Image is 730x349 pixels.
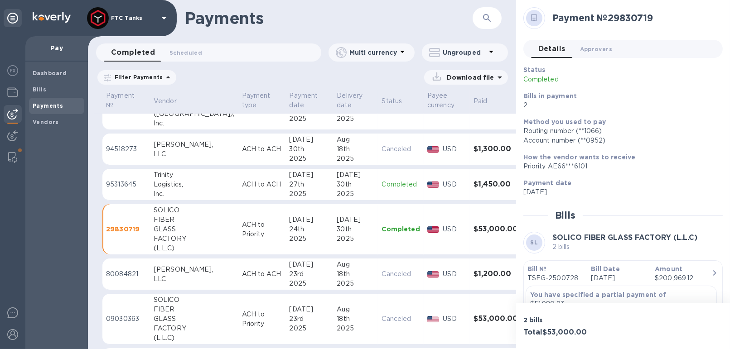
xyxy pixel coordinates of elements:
img: USD [427,316,440,322]
p: 09030363 [106,314,146,324]
div: 2025 [289,114,329,124]
div: Aug [337,135,374,144]
span: Delivery date [337,91,374,110]
p: USD [443,225,466,234]
div: FACTORY [154,324,235,333]
h3: Total $53,000.00 [523,328,619,337]
img: USD [427,182,440,188]
div: Priority AE66***6101 [523,162,715,171]
div: 18th [337,269,374,279]
p: 94518273 [106,144,146,154]
h3: $1,450.00 [474,180,518,189]
b: Bill Date [591,265,619,273]
p: USD [443,314,466,324]
div: 2025 [337,114,374,124]
div: 2025 [337,324,374,333]
p: Pay [33,43,81,53]
div: Routing number (**1066) [523,126,715,136]
p: 2 bills [552,242,697,252]
div: [DATE] [289,215,329,225]
span: Paid [474,96,499,106]
div: GLASS [154,225,235,234]
div: 2025 [337,189,374,199]
div: 2025 [289,234,329,244]
p: Canceled [382,144,420,154]
p: Download file [443,73,494,82]
div: $200,969.12 [655,273,711,283]
div: [PERSON_NAME], [154,265,235,274]
span: Payment № [106,91,146,110]
div: FACTORY [154,234,235,244]
b: Amount [655,265,682,273]
p: ACH to Priority [242,220,282,239]
p: Delivery date [337,91,363,110]
p: Filter Payments [111,73,163,81]
span: Vendor [154,96,189,106]
span: Completed [111,46,155,59]
div: 2025 [289,279,329,288]
div: 27th [289,180,329,189]
b: You have specified a partial payment of [530,291,667,298]
div: Inc. [154,119,235,128]
p: 2 [523,100,715,110]
b: How the vendor wants to receive [523,153,636,161]
div: [DATE] [289,260,329,269]
div: LLC [154,149,235,159]
h2: Bills [555,210,575,221]
p: Canceled [382,269,420,279]
p: ACH to Priority [242,310,282,329]
h3: $1,200.00 [474,270,518,278]
b: Payments [33,102,63,109]
b: Payment date [523,179,572,186]
b: Bills in payment [523,92,577,100]
div: Unpin categories [4,9,22,27]
div: SOLICO [154,206,235,215]
img: Wallets [7,87,18,98]
p: Ungrouped [443,48,486,57]
p: TSFG-2500728 [527,273,584,283]
div: [DATE] [289,170,329,180]
div: 2025 [289,189,329,199]
p: $51,980.93 [530,299,712,309]
div: 23rd [289,314,329,324]
p: 29830719 [106,225,146,234]
h2: Payment № 29830719 [552,12,715,24]
b: SOLICO FIBER GLASS FACTORY (L.L.C) [552,233,697,242]
h3: $1,300.00 [474,145,518,153]
div: 23rd [289,269,329,279]
span: Scheduled [169,48,202,57]
span: Payee currency [427,91,466,110]
span: Status [382,96,414,106]
div: Logistics, [154,180,235,189]
div: 2025 [337,154,374,163]
button: Bill №TSFG-2500728Bill Date[DATE]Amount$200,969.12You have specified a partial payment of$51,980.93 [523,260,723,341]
div: Aug [337,305,374,314]
p: Completed [523,75,652,84]
div: 2025 [289,324,329,333]
img: USD [427,226,440,233]
div: Aug [337,260,374,269]
p: ACH to ACH [242,269,282,279]
p: Vendor [154,96,177,106]
div: ([GEOGRAPHIC_DATA]), [154,109,235,119]
img: Foreign exchange [7,65,18,76]
img: Logo [33,12,71,23]
p: [DATE] [523,187,715,197]
p: USD [443,144,466,154]
p: Status [382,96,402,106]
div: [DATE] [289,305,329,314]
div: (L.L.C) [154,333,235,343]
div: LLC [154,274,235,284]
p: 2 bills [523,316,619,325]
p: Payment type [242,91,271,110]
div: 2025 [337,234,374,244]
p: Canceled [382,314,420,324]
div: 18th [337,314,374,324]
p: USD [443,180,466,189]
p: Payee currency [427,91,454,110]
div: 24th [289,225,329,234]
h3: $53,000.00 [474,315,518,323]
div: [DATE] [289,135,329,144]
p: [DATE] [591,273,648,283]
b: Status [523,66,546,73]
